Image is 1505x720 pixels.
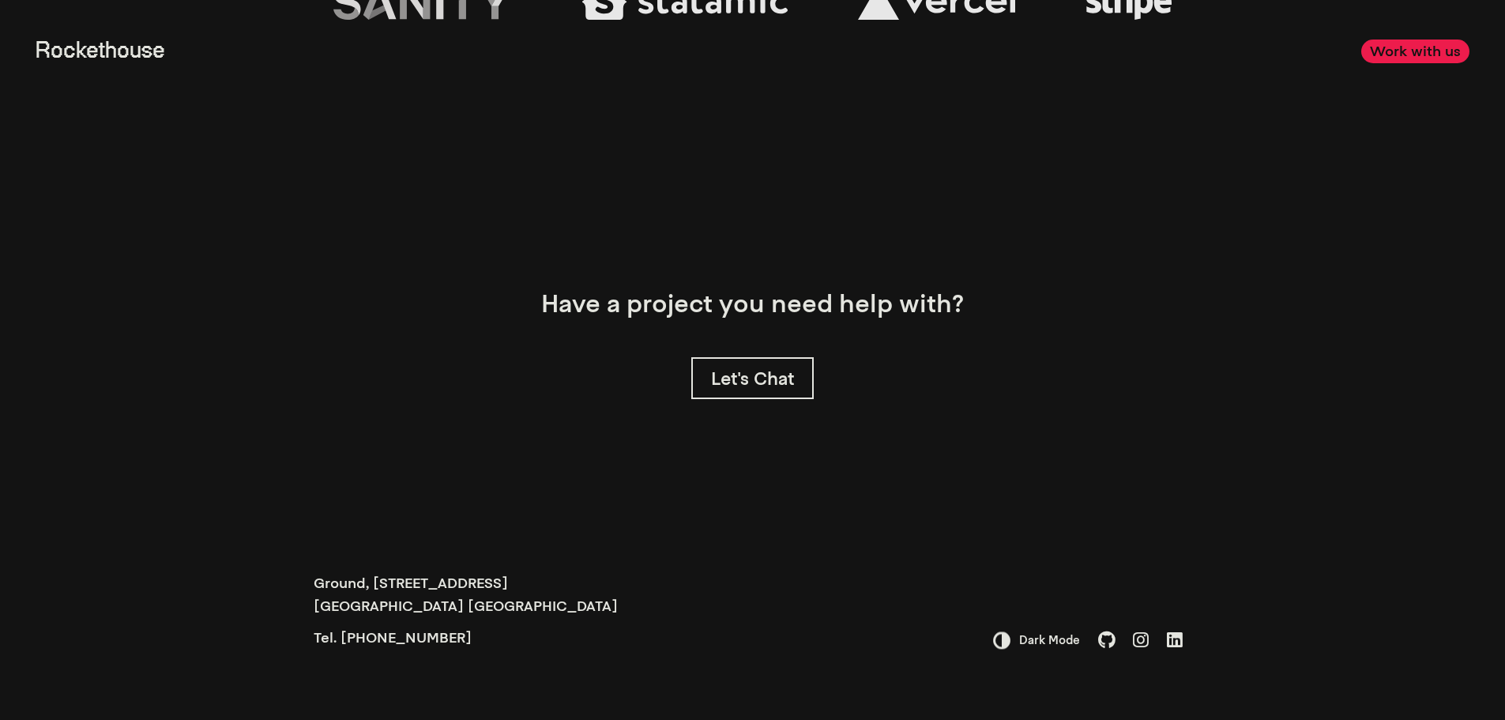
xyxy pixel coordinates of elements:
[314,571,618,617] p: Ground, [STREET_ADDRESS] [GEOGRAPHIC_DATA] [GEOGRAPHIC_DATA]
[314,626,618,649] p: Tel. [PHONE_NUMBER]
[36,40,165,62] a: Rockethouse
[1361,40,1469,62] a: Work with us
[121,285,1385,322] p: Have a project you need help with?
[1010,631,1080,649] span: Dark Mode
[691,357,814,399] a: Let's Chat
